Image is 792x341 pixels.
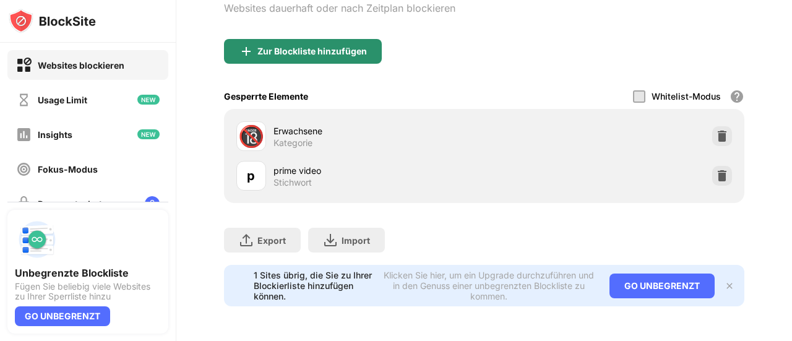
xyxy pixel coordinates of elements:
[15,267,161,279] div: Unbegrenzte Blockliste
[137,95,160,105] img: new-icon.svg
[15,282,161,301] div: Fügen Sie beliebig viele Websites zu Ihrer Sperrliste hinzu
[16,92,32,108] img: time-usage-off.svg
[273,177,312,188] div: Stichwort
[145,196,160,211] img: lock-menu.svg
[273,164,484,177] div: prime video
[224,2,455,14] div: Websites dauerhaft oder nach Zeitplan blockieren
[273,124,484,137] div: Erwachsene
[725,281,734,291] img: x-button.svg
[38,164,98,175] div: Fokus-Modus
[16,127,32,142] img: insights-off.svg
[15,217,59,262] img: push-block-list.svg
[257,235,286,246] div: Export
[247,166,255,185] div: p
[38,95,87,105] div: Usage Limit
[342,235,370,246] div: Import
[382,270,595,301] div: Klicken Sie hier, um ein Upgrade durchzuführen und in den Genuss einer unbegrenzten Blockliste zu...
[238,124,264,149] div: 🔞
[38,129,72,140] div: Insights
[16,162,32,177] img: focus-off.svg
[38,60,124,71] div: Websites blockieren
[652,91,721,101] div: Whitelist-Modus
[16,196,32,212] img: password-protection-off.svg
[137,129,160,139] img: new-icon.svg
[224,91,308,101] div: Gesperrte Elemente
[16,58,32,73] img: block-on.svg
[609,274,715,298] div: GO UNBEGRENZT
[9,9,96,33] img: logo-blocksite.svg
[15,306,110,326] div: GO UNBEGRENZT
[38,199,107,209] div: Passwortschutz
[273,137,312,149] div: Kategorie
[257,46,367,56] div: Zur Blockliste hinzufügen
[254,270,376,301] div: 1 Sites übrig, die Sie zu Ihrer Blockierliste hinzufügen können.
